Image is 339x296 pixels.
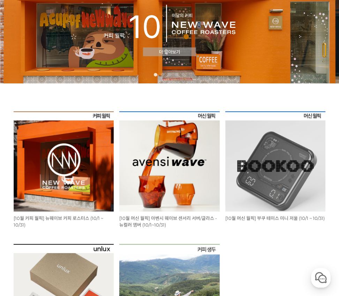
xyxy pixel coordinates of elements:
[119,215,217,228] a: [10월 머신 월픽] 아벤시 웨이브 센서리 서버/글라스 - 뉴컬러 앰버 (10/1~10/31)
[225,111,325,212] img: [10월 머신 월픽] 부쿠 테미스 미니 저울 (10/1 ~ 10/31)
[168,73,171,76] a: 3
[154,73,157,76] a: 1
[119,111,219,212] img: [10월 머신 월픽] 아벤시 웨이브 센서리 서버/글라스 - 뉴컬러 앰버 (10/1~10/31)
[175,73,178,76] a: 4
[2,221,46,239] a: 홈
[22,232,26,237] span: 홈
[14,111,114,212] img: [10월 커피 월픽] 뉴웨이브 커피 로스터스 (10/1 ~ 10/31)
[161,73,164,76] a: 2
[108,232,116,237] span: 설정
[14,215,103,228] a: [10월 커피 월픽] 뉴웨이브 커피 로스터스 (10/1 ~ 10/31)
[90,221,134,239] a: 설정
[46,221,90,239] a: 대화
[182,73,185,76] a: 5
[64,232,72,238] span: 대화
[225,215,325,221] a: [10월 머신 월픽] 부쿠 테미스 미니 저울 (10/1 ~ 10/31)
